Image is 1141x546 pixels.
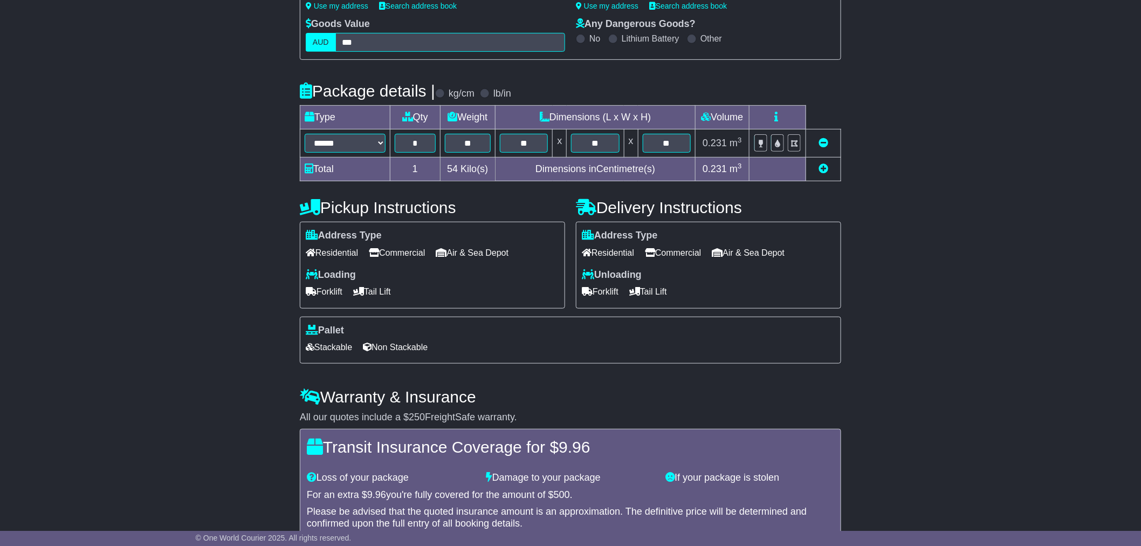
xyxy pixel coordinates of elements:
div: Loss of your package [301,472,481,484]
a: Use my address [576,2,638,10]
span: 54 [447,163,458,174]
span: © One World Courier 2025. All rights reserved. [196,534,352,542]
span: Tail Lift [353,283,391,300]
div: All our quotes include a $ FreightSafe warranty. [300,412,841,424]
a: Search address book [379,2,457,10]
span: Forklift [306,283,342,300]
div: If your package is stolen [660,472,840,484]
label: Other [700,33,722,44]
div: Please be advised that the quoted insurance amount is an approximation. The definitive price will... [307,506,834,529]
span: Air & Sea Depot [436,244,509,261]
h4: Package details | [300,82,435,100]
label: Address Type [582,230,658,242]
h4: Pickup Instructions [300,199,565,216]
label: Pallet [306,325,344,337]
h4: Transit Insurance Coverage for $ [307,438,834,456]
span: Commercial [645,244,701,261]
label: Unloading [582,269,642,281]
span: 9.96 [559,438,590,456]
label: Loading [306,269,356,281]
span: 9.96 [367,489,386,500]
label: kg/cm [449,88,475,100]
div: For an extra $ you're fully covered for the amount of $ . [307,489,834,501]
span: m [730,138,742,148]
td: Weight [440,106,496,129]
a: Remove this item [819,138,828,148]
a: Use my address [306,2,368,10]
label: Goods Value [306,18,370,30]
a: Add new item [819,163,828,174]
a: Search address book [649,2,727,10]
span: Residential [582,244,634,261]
h4: Delivery Instructions [576,199,841,216]
label: Lithium Battery [622,33,679,44]
div: Damage to your package [481,472,661,484]
label: No [589,33,600,44]
td: 1 [390,158,441,181]
td: Dimensions in Centimetre(s) [496,158,696,181]
td: Qty [390,106,441,129]
span: 0.231 [703,138,727,148]
td: Volume [695,106,749,129]
sup: 3 [738,136,742,144]
td: Type [300,106,390,129]
span: 250 [409,412,425,422]
span: Tail Lift [629,283,667,300]
span: Forklift [582,283,618,300]
span: Non Stackable [363,339,428,356]
span: m [730,163,742,174]
td: x [624,129,638,158]
span: 0.231 [703,163,727,174]
sup: 3 [738,162,742,170]
span: 500 [554,489,570,500]
label: Address Type [306,230,382,242]
h4: Warranty & Insurance [300,388,841,406]
label: Any Dangerous Goods? [576,18,696,30]
td: Kilo(s) [440,158,496,181]
span: Stackable [306,339,352,356]
span: Air & Sea Depot [712,244,785,261]
td: Dimensions (L x W x H) [496,106,696,129]
td: x [553,129,567,158]
label: lb/in [493,88,511,100]
label: AUD [306,33,336,52]
td: Total [300,158,390,181]
span: Commercial [369,244,425,261]
span: Residential [306,244,358,261]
